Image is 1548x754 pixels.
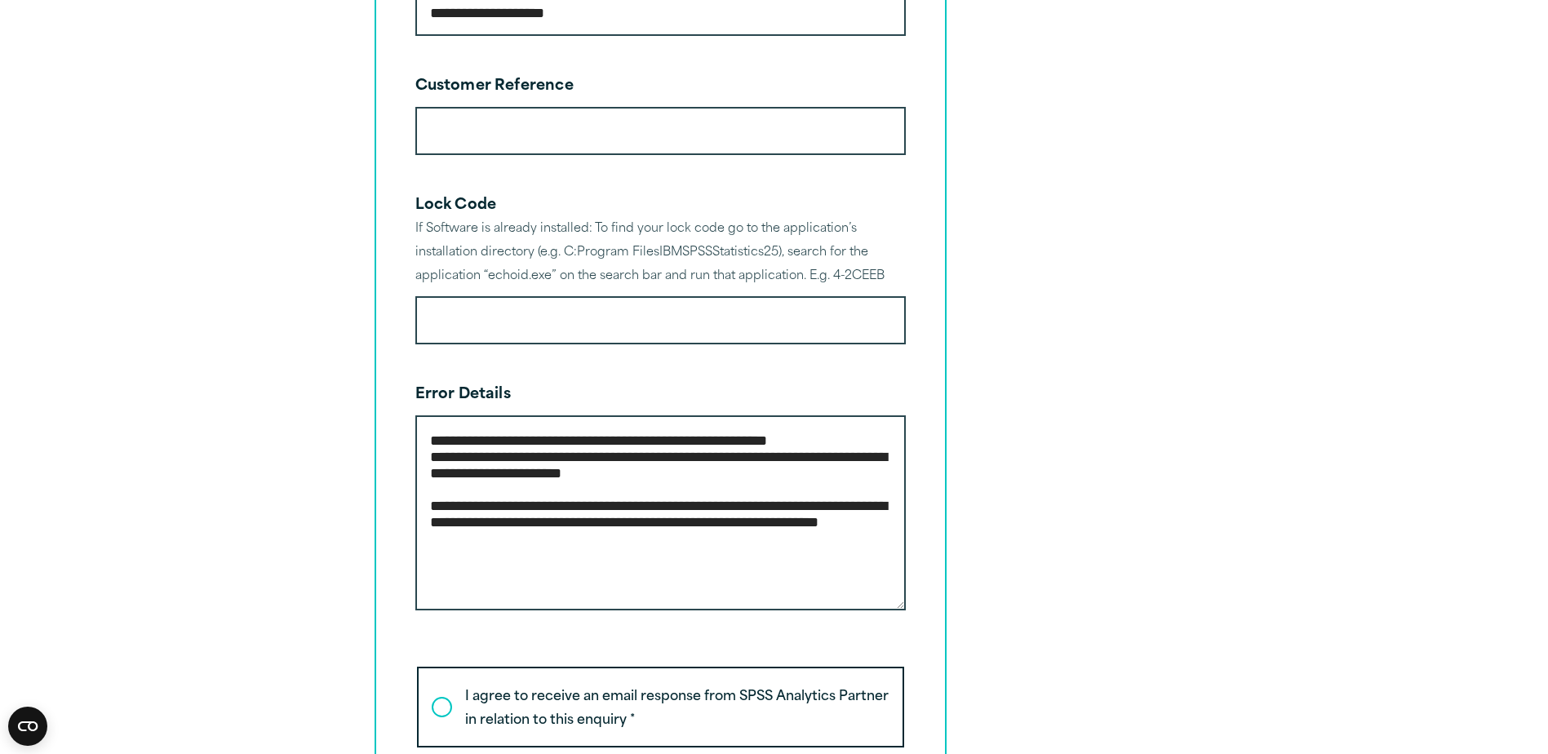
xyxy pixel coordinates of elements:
[8,707,47,746] button: Open CMP widget
[415,218,906,288] div: If Software is already installed: To find your lock code go to the application’s installation dir...
[417,667,904,747] label: I agree to receive an email response from SPSS Analytics Partner in relation to this enquiry *
[415,79,574,94] label: Customer Reference
[415,388,511,402] label: Error Details
[415,198,497,213] label: Lock Code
